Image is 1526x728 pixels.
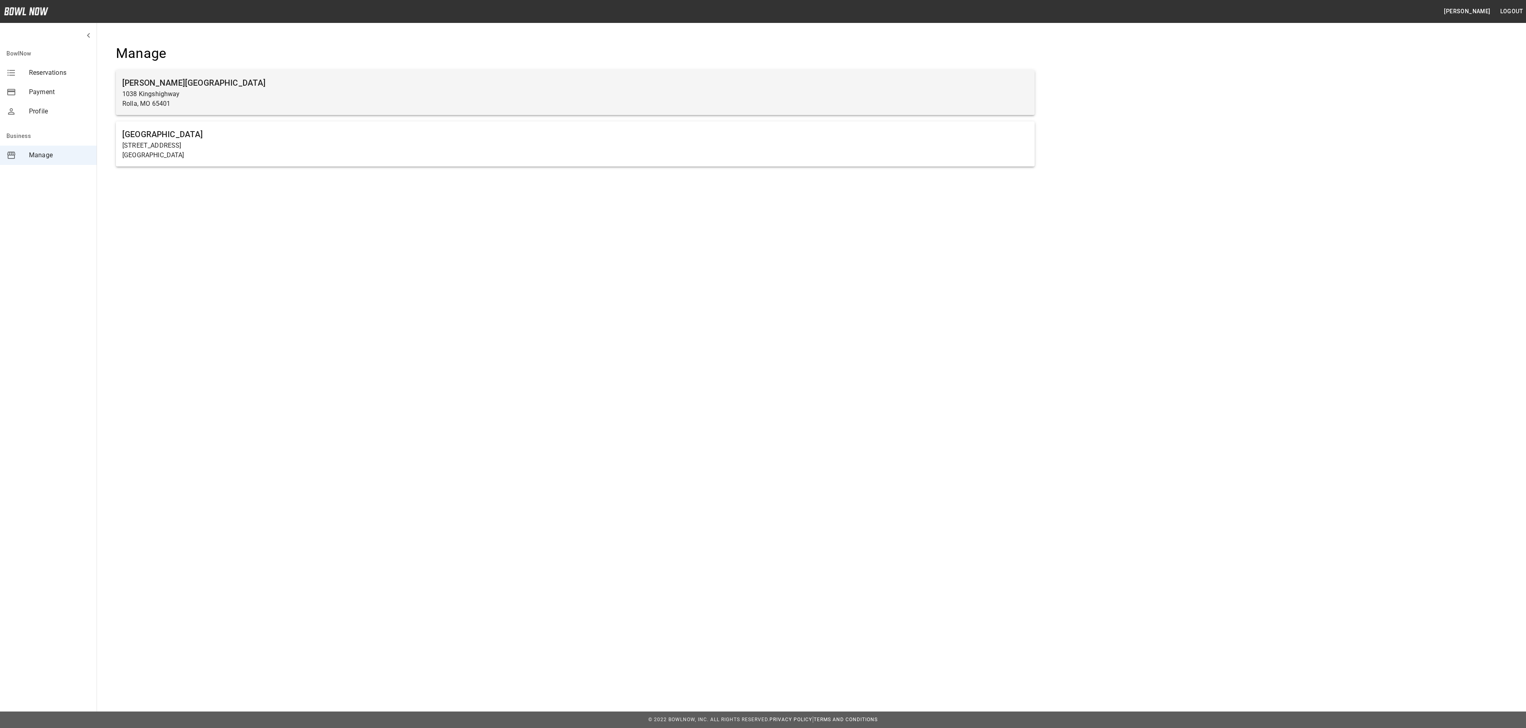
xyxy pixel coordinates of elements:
a: Terms and Conditions [814,717,878,722]
p: [GEOGRAPHIC_DATA] [122,150,1028,160]
span: Manage [29,150,90,160]
button: [PERSON_NAME] [1441,4,1493,19]
h6: [GEOGRAPHIC_DATA] [122,128,1028,141]
span: Profile [29,107,90,116]
h4: Manage [116,45,1035,62]
span: Reservations [29,68,90,78]
span: Payment [29,87,90,97]
p: [STREET_ADDRESS] [122,141,1028,150]
img: logo [4,7,48,15]
span: © 2022 BowlNow, Inc. All Rights Reserved. [648,717,769,722]
p: 1038 Kingshighway [122,89,1028,99]
p: Rolla, MO 65401 [122,99,1028,109]
button: Logout [1497,4,1526,19]
h6: [PERSON_NAME][GEOGRAPHIC_DATA] [122,76,1028,89]
a: Privacy Policy [769,717,812,722]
